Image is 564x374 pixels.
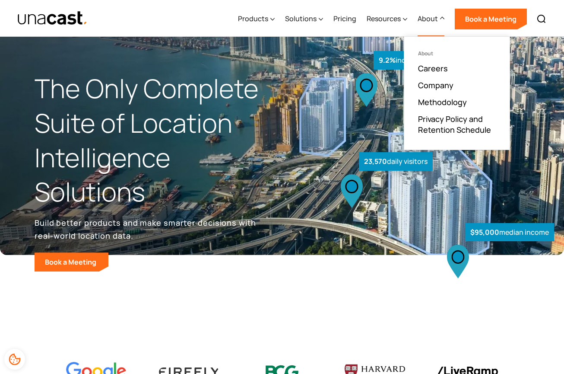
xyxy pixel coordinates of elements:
p: Build better products and make smarter decisions with real-world location data. [35,216,259,242]
nav: About [404,36,510,150]
strong: 9.2% [379,55,396,65]
div: Resources [367,1,407,37]
div: Solutions [285,13,317,24]
div: About [418,51,496,57]
h1: The Only Complete Suite of Location Intelligence Solutions [35,71,282,209]
div: Products [238,13,268,24]
div: Solutions [285,1,323,37]
a: Book a Meeting [35,253,108,272]
a: Company [418,80,453,90]
a: Careers [418,63,448,74]
div: About [418,1,444,37]
div: median income [465,223,554,242]
a: Privacy Policy and Retention Schedule [418,114,496,135]
strong: $95,000 [470,227,499,237]
div: About [418,13,438,24]
div: daily visitors [359,152,433,171]
a: Book a Meeting [455,9,527,29]
div: Resources [367,13,401,24]
a: Pricing [333,1,356,37]
strong: 23,570 [364,157,387,166]
img: Search icon [536,14,547,24]
img: Unacast text logo [17,11,88,26]
div: Products [238,1,275,37]
div: Cookie Preferences [4,349,25,370]
div: increase in foot traffic [374,51,472,70]
a: home [17,11,88,26]
a: Methodology [418,97,467,107]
